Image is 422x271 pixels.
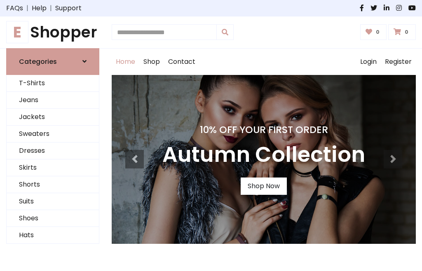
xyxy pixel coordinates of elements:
span: E [6,21,28,43]
a: T-Shirts [7,75,99,92]
a: Register [381,49,416,75]
a: EShopper [6,23,99,42]
a: 0 [388,24,416,40]
a: Skirts [7,159,99,176]
a: Contact [164,49,199,75]
a: Dresses [7,143,99,159]
span: | [47,3,55,13]
span: | [23,3,32,13]
h1: Shopper [6,23,99,42]
a: Home [112,49,139,75]
a: Sweaters [7,126,99,143]
a: Shop [139,49,164,75]
a: Shop Now [241,178,287,195]
a: 0 [360,24,387,40]
h3: Autumn Collection [162,142,365,168]
span: 0 [403,28,410,36]
a: Hats [7,227,99,244]
a: Shorts [7,176,99,193]
h6: Categories [19,58,57,65]
h4: 10% Off Your First Order [162,124,365,135]
a: Categories [6,48,99,75]
span: 0 [374,28,382,36]
a: Help [32,3,47,13]
a: FAQs [6,3,23,13]
a: Jackets [7,109,99,126]
a: Support [55,3,82,13]
a: Suits [7,193,99,210]
a: Shoes [7,210,99,227]
a: Login [356,49,381,75]
a: Jeans [7,92,99,109]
